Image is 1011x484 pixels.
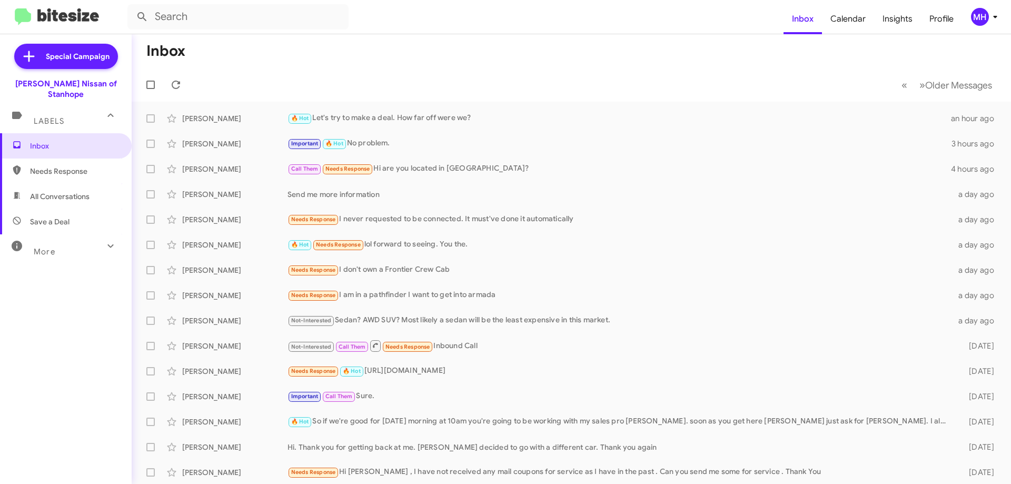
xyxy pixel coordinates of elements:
[146,43,185,60] h1: Inbox
[952,417,1003,427] div: [DATE]
[952,467,1003,478] div: [DATE]
[325,165,370,172] span: Needs Response
[30,166,120,176] span: Needs Response
[182,442,288,452] div: [PERSON_NAME]
[952,189,1003,200] div: a day ago
[952,341,1003,351] div: [DATE]
[288,442,952,452] div: Hi. Thank you for getting back at me. [PERSON_NAME] decided to go with a different car. Thank you...
[895,74,914,96] button: Previous
[896,74,998,96] nav: Page navigation example
[921,4,962,34] a: Profile
[952,290,1003,301] div: a day ago
[952,366,1003,377] div: [DATE]
[182,366,288,377] div: [PERSON_NAME]
[952,315,1003,326] div: a day ago
[288,239,952,251] div: lol forward to seeing. You the.
[952,265,1003,275] div: a day ago
[925,80,992,91] span: Older Messages
[919,78,925,92] span: »
[288,466,952,478] div: Hi [PERSON_NAME] , I have not received any mail coupons for service as I have in the past . Can y...
[34,116,64,126] span: Labels
[784,4,822,34] a: Inbox
[962,8,999,26] button: MH
[316,241,361,248] span: Needs Response
[325,140,343,147] span: 🔥 Hot
[182,315,288,326] div: [PERSON_NAME]
[291,115,309,122] span: 🔥 Hot
[288,390,952,402] div: Sure.
[952,442,1003,452] div: [DATE]
[291,393,319,400] span: Important
[182,391,288,402] div: [PERSON_NAME]
[339,343,366,350] span: Call Them
[182,113,288,124] div: [PERSON_NAME]
[127,4,349,29] input: Search
[30,191,90,202] span: All Conversations
[822,4,874,34] a: Calendar
[288,416,952,428] div: So if we're good for [DATE] morning at 10am you're going to be working with my sales pro [PERSON_...
[14,44,118,69] a: Special Campaign
[291,418,309,425] span: 🔥 Hot
[291,343,332,350] span: Not-Interested
[182,189,288,200] div: [PERSON_NAME]
[288,213,952,225] div: I never requested to be connected. It must've done it automatically
[30,141,120,151] span: Inbox
[913,74,998,96] button: Next
[46,51,110,62] span: Special Campaign
[291,241,309,248] span: 🔥 Hot
[288,112,951,124] div: Let's try to make a deal. How far off were we?
[182,341,288,351] div: [PERSON_NAME]
[291,216,336,223] span: Needs Response
[385,343,430,350] span: Needs Response
[951,139,1003,149] div: 3 hours ago
[952,391,1003,402] div: [DATE]
[30,216,70,227] span: Save a Deal
[291,140,319,147] span: Important
[182,467,288,478] div: [PERSON_NAME]
[291,317,332,324] span: Not-Interested
[288,314,952,327] div: Sedan? AWD SUV? Most likely a sedan will be the least expensive in this market.
[288,365,952,377] div: [URL][DOMAIN_NAME]
[291,368,336,374] span: Needs Response
[291,266,336,273] span: Needs Response
[951,164,1003,174] div: 4 hours ago
[182,417,288,427] div: [PERSON_NAME]
[288,289,952,301] div: I am in a pathfinder I want to get into armada
[291,469,336,476] span: Needs Response
[971,8,989,26] div: MH
[952,214,1003,225] div: a day ago
[182,290,288,301] div: [PERSON_NAME]
[343,368,361,374] span: 🔥 Hot
[288,137,951,150] div: No problem.
[288,189,952,200] div: Send me more information
[325,393,353,400] span: Call Them
[182,164,288,174] div: [PERSON_NAME]
[288,339,952,352] div: Inbound Call
[182,265,288,275] div: [PERSON_NAME]
[874,4,921,34] a: Insights
[291,165,319,172] span: Call Them
[288,163,951,175] div: Hi are you located in [GEOGRAPHIC_DATA]?
[182,139,288,149] div: [PERSON_NAME]
[288,264,952,276] div: I don't own a Frontier Crew Cab
[901,78,907,92] span: «
[291,292,336,299] span: Needs Response
[182,214,288,225] div: [PERSON_NAME]
[182,240,288,250] div: [PERSON_NAME]
[34,247,55,256] span: More
[952,240,1003,250] div: a day ago
[951,113,1003,124] div: an hour ago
